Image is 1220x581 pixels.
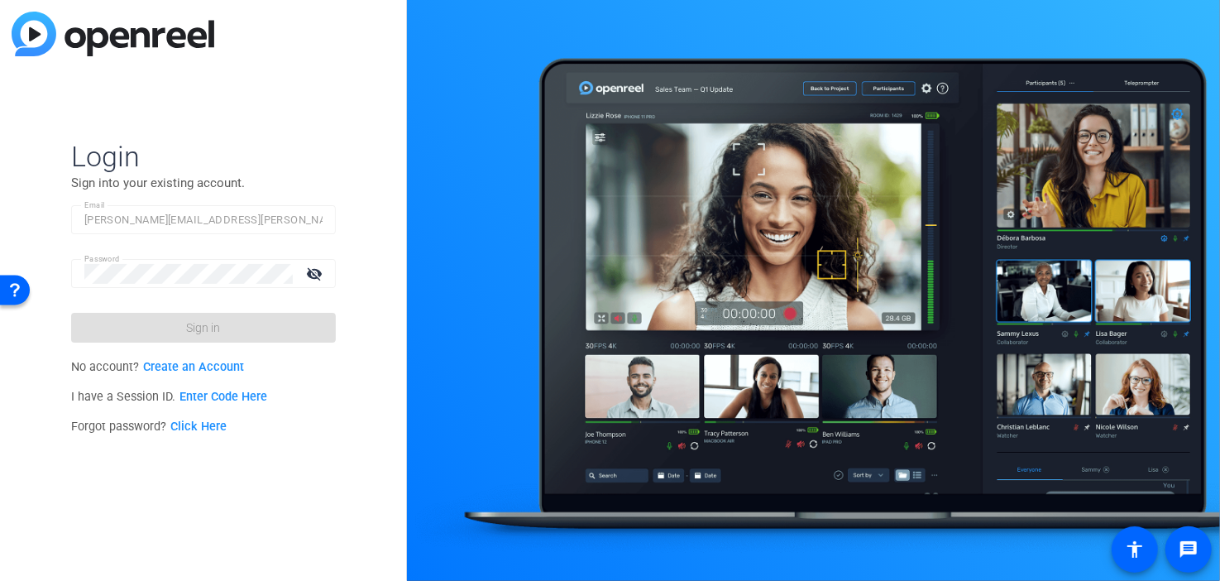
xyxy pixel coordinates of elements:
a: Enter Code Here [179,390,267,404]
a: Create an Account [143,360,244,374]
span: Forgot password? [71,420,227,434]
span: I have a Session ID. [71,390,267,404]
img: blue-gradient.svg [12,12,214,56]
mat-icon: message [1179,540,1198,559]
a: Click Here [170,420,227,434]
p: Sign into your existing account. [71,174,336,192]
span: Login [71,139,336,174]
mat-label: Password [84,255,120,264]
span: No account? [71,360,244,374]
mat-label: Email [84,201,105,210]
mat-icon: visibility_off [296,262,336,286]
mat-icon: accessibility [1125,540,1145,559]
input: Enter Email Address [84,210,323,230]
